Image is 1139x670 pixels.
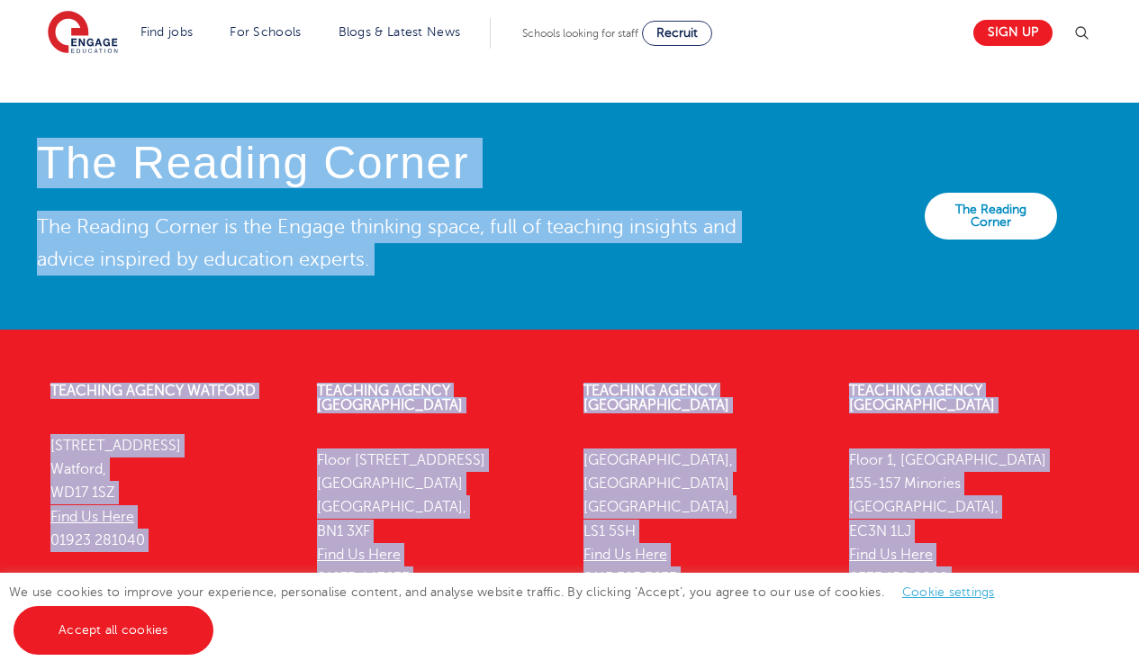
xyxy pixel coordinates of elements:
a: For Schools [230,25,301,39]
a: The Reading Corner [925,193,1057,240]
span: Recruit [656,26,698,40]
a: Teaching Agency [GEOGRAPHIC_DATA] [317,383,463,413]
a: Find jobs [140,25,194,39]
p: [STREET_ADDRESS] Watford, WD17 1SZ 01923 281040 [50,434,290,552]
p: [GEOGRAPHIC_DATA], [GEOGRAPHIC_DATA] [GEOGRAPHIC_DATA], LS1 5SH 0113 323 7633 [583,448,823,591]
a: Teaching Agency [GEOGRAPHIC_DATA] [849,383,995,413]
span: We use cookies to improve your experience, personalise content, and analyse website traffic. By c... [9,585,1013,637]
a: Blogs & Latest News [339,25,461,39]
a: Teaching Agency [GEOGRAPHIC_DATA] [583,383,729,413]
span: Schools looking for staff [522,27,638,40]
a: Find Us Here [317,547,401,563]
a: Find Us Here [583,547,667,563]
p: Floor 1, [GEOGRAPHIC_DATA] 155-157 Minories [GEOGRAPHIC_DATA], EC3N 1LJ 0333 150 8020 [849,448,1089,591]
h4: The Reading Corner [37,139,750,188]
a: Sign up [973,20,1053,46]
img: Engage Education [48,11,118,56]
a: Cookie settings [902,585,995,599]
a: Recruit [642,21,712,46]
a: Accept all cookies [14,606,213,655]
a: Teaching Agency Watford [50,383,256,399]
p: Floor [STREET_ADDRESS] [GEOGRAPHIC_DATA] [GEOGRAPHIC_DATA], BN1 3XF 01273 447633 [317,448,556,591]
p: The Reading Corner is the Engage thinking space, full of teaching insights and advice inspired by... [37,211,750,276]
a: Find Us Here [849,547,933,563]
a: Find Us Here [50,509,134,525]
